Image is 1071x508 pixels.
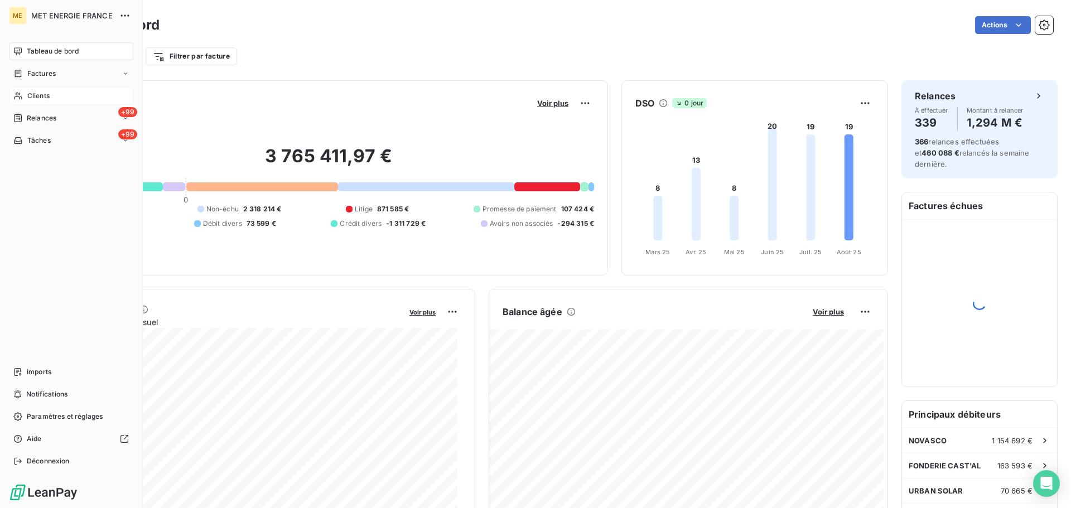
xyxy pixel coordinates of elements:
span: 1 154 692 € [992,436,1033,445]
tspan: Mai 25 [724,248,745,256]
span: 871 585 € [377,204,409,214]
span: Factures [27,69,56,79]
a: Factures [9,65,133,83]
div: ME [9,7,27,25]
span: 460 088 € [922,148,959,157]
span: -1 311 729 € [386,219,426,229]
span: URBAN SOLAR [909,486,963,495]
a: Tableau de bord [9,42,133,60]
button: Filtrer par facture [146,47,237,65]
a: Clients [9,87,133,105]
span: Clients [27,91,50,101]
span: Crédit divers [340,219,382,229]
span: 70 665 € [1001,486,1033,495]
span: 2 318 214 € [243,204,282,214]
h6: Relances [915,89,956,103]
span: Avoirs non associés [490,219,553,229]
span: Voir plus [813,307,844,316]
span: Aide [27,434,42,444]
span: 163 593 € [997,461,1033,470]
a: Imports [9,363,133,381]
button: Actions [975,16,1031,34]
span: Relances [27,113,56,123]
h6: Factures échues [902,192,1057,219]
img: Logo LeanPay [9,483,78,501]
span: Notifications [26,389,67,399]
h6: Principaux débiteurs [902,401,1057,428]
span: FONDERIE CAST'AL [909,461,981,470]
a: Aide [9,430,133,448]
h6: DSO [635,96,654,110]
span: Tâches [27,136,51,146]
tspan: Avr. 25 [686,248,706,256]
a: +99Tâches [9,132,133,149]
span: Promesse de paiement [483,204,557,214]
span: relances effectuées et relancés la semaine dernière. [915,137,1030,168]
div: Open Intercom Messenger [1033,470,1060,497]
span: +99 [118,107,137,117]
span: À effectuer [915,107,948,114]
span: +99 [118,129,137,139]
span: Tableau de bord [27,46,79,56]
button: Voir plus [809,307,847,317]
span: Chiffre d'affaires mensuel [63,316,402,328]
span: Non-échu [206,204,239,214]
span: 0 [184,195,188,204]
span: Voir plus [409,308,436,316]
span: Litige [355,204,373,214]
span: -294 315 € [557,219,594,229]
span: Débit divers [203,219,242,229]
span: 107 424 € [561,204,594,214]
span: NOVASCO [909,436,947,445]
span: Déconnexion [27,456,70,466]
span: 366 [915,137,928,146]
span: MET ENERGIE FRANCE [31,11,113,20]
h4: 1,294 M € [967,114,1024,132]
a: +99Relances [9,109,133,127]
span: 73 599 € [247,219,276,229]
span: Montant à relancer [967,107,1024,114]
tspan: Août 25 [837,248,861,256]
tspan: Juil. 25 [799,248,822,256]
h6: Balance âgée [503,305,562,318]
tspan: Mars 25 [645,248,670,256]
h4: 339 [915,114,948,132]
h2: 3 765 411,97 € [63,145,594,178]
tspan: Juin 25 [761,248,784,256]
a: Paramètres et réglages [9,408,133,425]
span: Paramètres et réglages [27,412,103,422]
span: 0 jour [672,98,707,108]
span: Voir plus [537,99,568,108]
span: Imports [27,367,51,377]
button: Voir plus [406,307,439,317]
button: Voir plus [534,98,572,108]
